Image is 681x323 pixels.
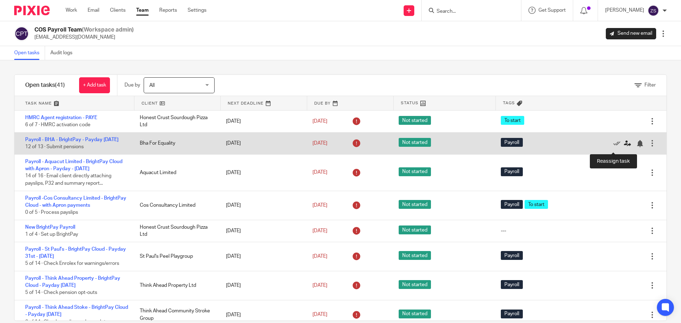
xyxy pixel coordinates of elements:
a: HMRC Agent registration - PAYE [25,115,97,120]
div: Bha For Equality [133,136,219,150]
span: [DATE] [312,141,327,146]
span: [DATE] [312,283,327,288]
img: svg%3E [14,26,29,41]
span: [DATE] [312,203,327,208]
span: Status [401,100,419,106]
div: Honest Crust Sourdough Pizza Ltd [133,111,219,132]
a: Payroll - Think Ahead Property - BrightPay Cloud - Payday [DATE] [25,276,120,288]
a: Team [136,7,149,14]
span: Not started [399,167,431,176]
a: + Add task [79,77,110,93]
p: Due by [124,82,140,89]
p: [EMAIL_ADDRESS][DOMAIN_NAME] [34,34,134,41]
div: St Paul's Peel Playgroup [133,249,219,263]
span: 12 of 13 · Submit pensions [25,144,84,149]
div: [DATE] [219,198,305,212]
div: Honest Crust Sourdough Pizza Ltd [133,220,219,242]
span: Not started [399,280,431,289]
h2: COS Payroll Team [34,26,134,34]
a: Work [66,7,77,14]
a: Mark as done [613,140,624,147]
a: Settings [188,7,206,14]
span: To start [525,200,548,209]
a: Clients [110,7,126,14]
span: Filter [644,83,656,88]
div: [DATE] [219,166,305,180]
img: svg%3E [648,5,659,16]
span: Payroll [501,280,523,289]
span: 0 of 5 · Process payslips [25,210,78,215]
h1: Open tasks [25,82,65,89]
input: Search [436,9,500,15]
span: Payroll [501,138,523,147]
div: [DATE] [219,308,305,322]
span: Payroll [501,251,523,260]
span: Not started [399,116,431,125]
a: Email [88,7,99,14]
span: [DATE] [312,254,327,259]
span: (41) [55,82,65,88]
span: To start [501,116,524,125]
div: Aquacut Limited [133,166,219,180]
a: New BrightPay Payroll [25,225,75,230]
span: Not started [399,310,431,318]
span: Get Support [538,8,566,13]
span: Payroll [501,167,523,176]
span: [DATE] [312,119,327,124]
a: Reports [159,7,177,14]
span: (Workspace admin) [82,27,134,33]
span: Not started [399,251,431,260]
span: Not started [399,200,431,209]
div: [DATE] [219,278,305,293]
p: [PERSON_NAME] [605,7,644,14]
a: Open tasks [14,46,45,60]
a: Audit logs [50,46,78,60]
a: Payroll - St Paul's - BrightPay Cloud - Payday 31st - [DATE] [25,247,126,259]
span: Not started [399,138,431,147]
span: All [149,83,155,88]
div: --- [501,227,506,234]
a: Send new email [606,28,656,39]
span: 5 of 14 · Check Enrolex for warnings/errors [25,261,119,266]
a: Payroll - Think Ahead Stoke - BrightPay Cloud - Payday [DATE] [25,305,128,317]
span: 14 of 16 · Email client directly attaching payslips, P32 and summary report... [25,174,111,186]
div: [DATE] [219,114,305,128]
div: [DATE] [219,136,305,150]
a: Payroll -Cos Consultancy Limited - BrightPay Cloud - with Apron payments [25,196,126,208]
div: [DATE] [219,249,305,263]
span: Not started [399,225,431,234]
a: Payroll - Aquacut Limited - BrightPay Cloud with Apron - Payday - [DATE] [25,159,122,171]
div: [DATE] [219,224,305,238]
div: Cos Consultancy Limited [133,198,219,212]
img: Pixie [14,6,50,15]
span: 1 of 4 · Set up BrightPay [25,232,78,237]
span: 6 of 7 · HMRC activation code [25,123,90,128]
span: Payroll [501,200,523,209]
span: Payroll [501,310,523,318]
a: Payroll - BHA - BrightPay - Payday [DATE] [25,137,118,142]
span: [DATE] [312,312,327,317]
span: 5 of 14 · Check pension opt-outs [25,290,97,295]
div: Think Ahead Property Ltd [133,278,219,293]
span: Tags [503,100,515,106]
span: [DATE] [312,170,327,175]
span: [DATE] [312,228,327,233]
